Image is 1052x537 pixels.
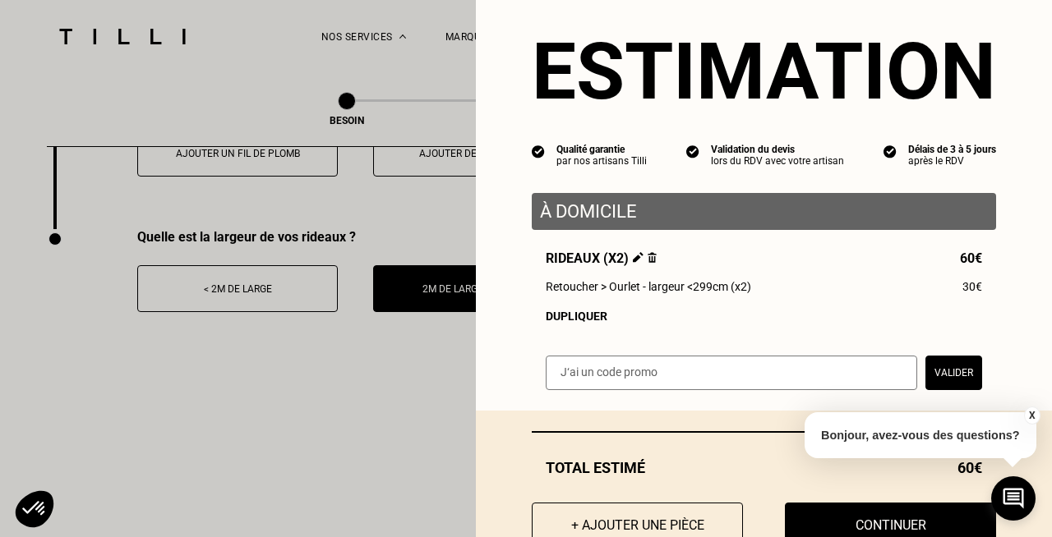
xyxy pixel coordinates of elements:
[546,280,751,293] span: Retoucher > Ourlet - largeur <299cm (x2)
[633,252,644,263] img: Éditer
[546,356,917,390] input: J‘ai un code promo
[711,155,844,167] div: lors du RDV avec votre artisan
[805,412,1036,458] p: Bonjour, avez-vous des questions?
[556,155,647,167] div: par nos artisans Tilli
[908,144,996,155] div: Délais de 3 à 5 jours
[532,144,545,158] img: icon list info
[884,144,897,158] img: icon list info
[546,250,657,266] span: Rideaux (x2)
[540,201,988,222] p: À domicile
[532,25,996,117] section: Estimation
[648,252,657,263] img: Supprimer
[546,310,982,323] div: Dupliquer
[908,155,996,167] div: après le RDV
[556,144,647,155] div: Qualité garantie
[960,250,982,266] span: 60€
[711,144,844,155] div: Validation du devis
[1023,406,1040,425] button: X
[962,280,982,293] span: 30€
[532,459,996,476] div: Total estimé
[925,356,982,390] button: Valider
[686,144,699,158] img: icon list info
